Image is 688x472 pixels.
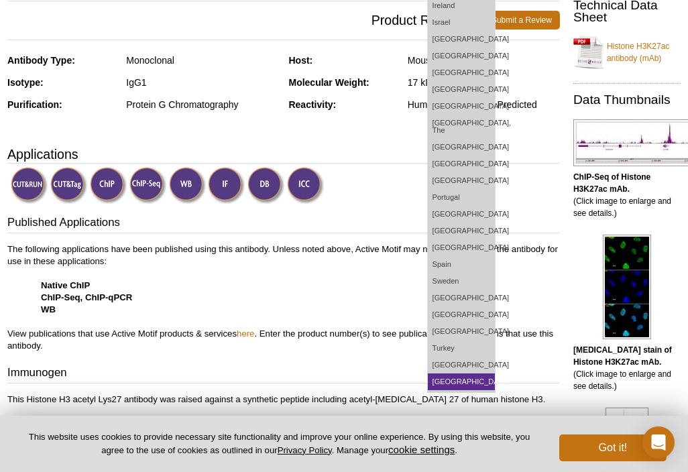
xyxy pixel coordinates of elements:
[573,94,681,106] h2: Data Thumbnails
[129,167,166,204] img: ChIP-Seq Validated
[603,235,651,339] img: Histone H3K27ac antibody (mAb) tested by immunofluorescence.
[428,290,495,306] a: [GEOGRAPHIC_DATA]
[7,365,560,383] h3: Immunogen
[573,344,681,392] p: (Click image to enlarge and see details.)
[428,323,495,340] a: [GEOGRAPHIC_DATA]
[428,373,495,390] a: [GEOGRAPHIC_DATA]
[573,345,672,367] b: [MEDICAL_DATA] stain of Histone H3K27ac mAb.
[428,98,495,115] a: [GEOGRAPHIC_DATA]
[483,11,560,29] a: Submit a Review
[237,329,254,339] a: here
[408,76,560,88] div: 17 kDa
[428,48,495,64] a: [GEOGRAPHIC_DATA]
[428,357,495,373] a: [GEOGRAPHIC_DATA]
[7,55,75,66] strong: Antibody Type:
[428,206,495,223] a: [GEOGRAPHIC_DATA]
[21,431,537,457] p: This website uses cookies to provide necessary site functionality and improve your online experie...
[428,64,495,81] a: [GEOGRAPHIC_DATA]
[7,144,560,164] h3: Applications
[7,215,560,233] h3: Published Applications
[7,99,62,110] strong: Purification:
[278,445,332,455] a: Privacy Policy
[126,99,278,111] div: Protein G Chromatography
[247,167,284,204] img: Dot Blot Validated
[428,139,495,156] a: [GEOGRAPHIC_DATA]
[50,167,87,204] img: CUT&Tag Validated
[428,306,495,323] a: [GEOGRAPHIC_DATA]
[428,189,495,206] a: Portugal
[388,444,455,455] button: cookie settings
[41,304,56,314] strong: WB
[408,99,560,111] div: Human, Wide Range Predicted
[7,77,44,88] strong: Isotype:
[7,11,483,29] span: Product Review
[287,167,324,204] img: Immunocytochemistry Validated
[428,172,495,189] a: [GEOGRAPHIC_DATA]
[11,167,48,204] img: CUT&RUN Validated
[573,32,681,72] a: Histone H3K27ac antibody (mAb)
[41,292,132,302] strong: ChIP-Seq, ChIP-qPCR
[41,280,90,290] strong: Native ChIP
[573,171,681,219] p: (Click image to enlarge and see details.)
[428,239,495,256] a: [GEOGRAPHIC_DATA]
[126,76,278,88] div: IgG1
[428,115,495,139] a: [GEOGRAPHIC_DATA], The
[289,99,337,110] strong: Reactivity:
[428,223,495,239] a: [GEOGRAPHIC_DATA]
[428,256,495,273] a: Spain
[408,54,560,66] div: Mouse
[208,167,245,204] img: Immunofluorescence Validated
[169,167,206,204] img: Western Blot Validated
[428,340,495,357] a: Turkey
[428,156,495,172] a: [GEOGRAPHIC_DATA]
[289,55,313,66] strong: Host:
[642,426,675,459] div: Open Intercom Messenger
[428,14,495,31] a: Israel
[573,172,650,194] b: ChIP-Seq of Histone H3K27ac mAb.
[7,243,560,352] p: The following applications have been published using this antibody. Unless noted above, Active Mo...
[428,31,495,48] a: [GEOGRAPHIC_DATA]
[428,273,495,290] a: Sweden
[126,54,278,66] div: Monoclonal
[289,77,369,88] strong: Molecular Weight:
[90,167,127,204] img: ChIP Validated
[428,81,495,98] a: [GEOGRAPHIC_DATA]
[559,434,667,461] button: Got it!
[7,394,560,406] p: This Histone H3 acetyl Lys27 antibody was raised against a synthetic peptide including acetyl-[ME...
